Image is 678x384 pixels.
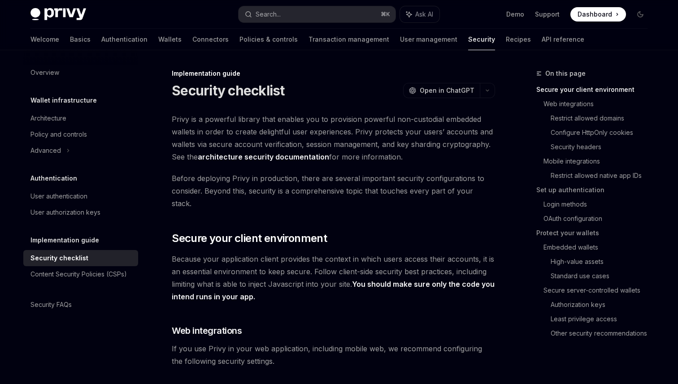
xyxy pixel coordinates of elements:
a: Connectors [192,29,229,50]
a: Security FAQs [23,297,138,313]
a: Overview [23,65,138,81]
a: Policy and controls [23,126,138,142]
a: Authentication [101,29,148,50]
a: Wallets [158,29,182,50]
span: Privy is a powerful library that enables you to provision powerful non-custodial embedded wallets... [172,113,495,163]
div: Search... [256,9,281,20]
button: Toggle dark mode [633,7,648,22]
div: User authorization keys [30,207,100,218]
a: Secure server-controlled wallets [543,283,655,298]
h1: Security checklist [172,82,285,99]
span: Before deploying Privy in production, there are several important security configurations to cons... [172,172,495,210]
a: Restrict allowed native app IDs [551,168,655,183]
span: Web integrations [172,324,242,337]
span: Secure your client environment [172,231,327,246]
a: Demo [506,10,524,19]
a: API reference [542,29,584,50]
div: Security FAQs [30,299,72,310]
a: Mobile integrations [543,154,655,168]
span: Open in ChatGPT [420,86,474,95]
a: Welcome [30,29,59,50]
a: Authorization keys [551,298,655,312]
div: Overview [30,67,59,78]
div: Policy and controls [30,129,87,140]
a: Restrict allowed domains [551,111,655,125]
h5: Authentication [30,173,77,184]
a: Login methods [543,197,655,211]
a: Web integrations [543,97,655,111]
a: Embedded wallets [543,240,655,255]
a: Configure HttpOnly cookies [551,125,655,140]
a: Set up authentication [536,183,655,197]
a: Transaction management [309,29,389,50]
div: Architecture [30,113,66,124]
div: Content Security Policies (CSPs) [30,269,127,280]
a: Architecture [23,110,138,126]
a: Security headers [551,140,655,154]
button: Open in ChatGPT [403,83,480,98]
a: Dashboard [570,7,626,22]
span: Dashboard [578,10,612,19]
h5: Implementation guide [30,235,99,246]
div: Implementation guide [172,69,495,78]
a: User authorization keys [23,204,138,220]
a: User authentication [23,188,138,204]
a: Recipes [506,29,531,50]
a: Security checklist [23,250,138,266]
button: Search...⌘K [239,6,395,22]
a: Secure your client environment [536,82,655,97]
a: High-value assets [551,255,655,269]
span: Because your application client provides the context in which users access their accounts, it is ... [172,253,495,303]
a: Standard use cases [551,269,655,283]
button: Ask AI [400,6,439,22]
span: Ask AI [415,10,433,19]
span: On this page [545,68,586,79]
a: Security [468,29,495,50]
div: User authentication [30,191,87,202]
a: Support [535,10,560,19]
img: dark logo [30,8,86,21]
a: Basics [70,29,91,50]
span: ⌘ K [381,11,390,18]
div: Advanced [30,145,61,156]
span: If you use Privy in your web application, including mobile web, we recommend configuring the foll... [172,342,495,367]
a: Content Security Policies (CSPs) [23,266,138,282]
a: Protect your wallets [536,226,655,240]
h5: Wallet infrastructure [30,95,97,106]
a: User management [400,29,457,50]
a: Least privilege access [551,312,655,326]
a: Policies & controls [239,29,298,50]
a: OAuth configuration [543,211,655,226]
div: Security checklist [30,253,88,263]
a: architecture security documentation [198,152,329,162]
a: Other security recommendations [551,326,655,341]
